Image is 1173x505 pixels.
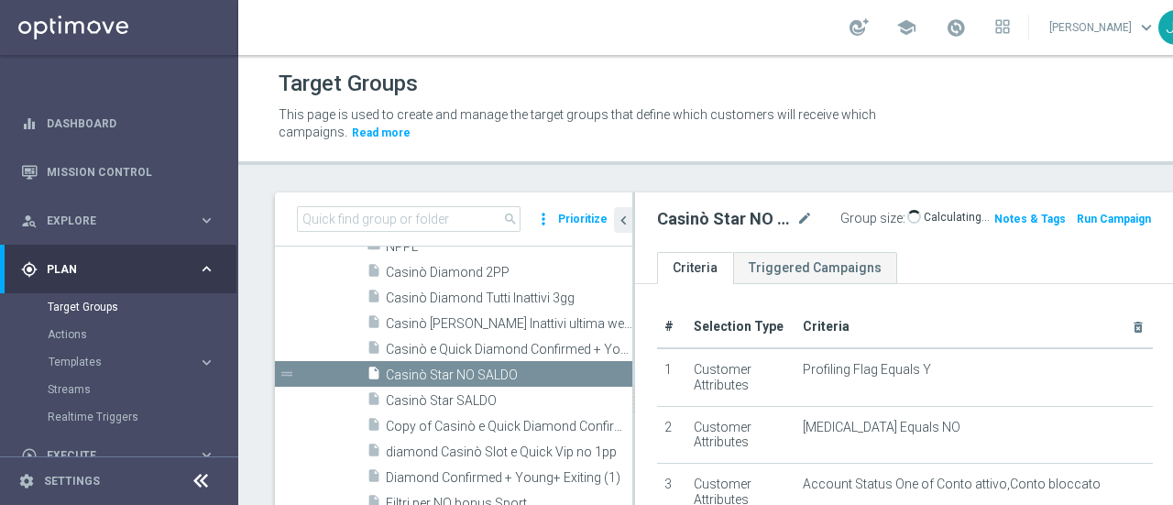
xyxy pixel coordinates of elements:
div: Templates [49,357,198,368]
i: settings [18,473,35,489]
i: keyboard_arrow_right [198,212,215,229]
i: keyboard_arrow_right [198,260,215,278]
span: Profiling Flag Equals Y [803,362,931,378]
td: 2 [657,406,686,464]
input: Quick find group or folder [297,206,521,232]
button: Templates keyboard_arrow_right [48,355,216,369]
span: Execute [47,450,198,461]
i: keyboard_arrow_right [198,446,215,464]
div: Actions [48,321,236,348]
span: search [503,212,518,226]
span: Criteria [803,319,850,334]
span: Account Status One of Conto attivo,Conto bloccato [803,477,1101,492]
i: insert_drive_file [367,289,381,310]
button: Run Campaign [1075,209,1153,229]
i: insert_drive_file [367,417,381,438]
span: Casin&#xF2; e Quick Diamond Confirmed &#x2B; Young&#x2B; Exiting [386,342,632,357]
span: Casin&#xF2; Diamond 2PP [386,265,632,280]
div: Target Groups [48,293,236,321]
button: gps_fixed Plan keyboard_arrow_right [20,262,216,277]
div: Explore [21,213,198,229]
a: Actions [48,327,191,342]
i: play_circle_outline [21,447,38,464]
button: Mission Control [20,165,216,180]
button: equalizer Dashboard [20,116,216,131]
span: This page is used to create and manage the target groups that define which customers will receive... [279,107,876,139]
a: Realtime Triggers [48,410,191,424]
i: insert_drive_file [367,443,381,464]
a: Criteria [657,252,733,284]
i: folder [367,237,381,258]
span: Casin&#xF2; Star SALDO [386,393,632,409]
div: Streams [48,376,236,403]
label: : [903,211,905,226]
div: Dashboard [21,99,215,148]
i: insert_drive_file [367,468,381,489]
td: Customer Attributes [686,406,795,464]
h1: Target Groups [279,71,418,97]
i: equalizer [21,115,38,132]
span: Explore [47,215,198,226]
a: Target Groups [48,300,191,314]
i: insert_drive_file [367,263,381,284]
a: Triggered Campaigns [733,252,897,284]
span: Casin&#xF2; Diamond Tutti Inattivi 3gg [386,291,632,306]
div: Mission Control [21,148,215,196]
span: [MEDICAL_DATA] Equals NO [803,420,960,435]
a: Settings [44,476,100,487]
i: delete_forever [1131,320,1146,335]
i: mode_edit [796,208,813,230]
i: gps_fixed [21,261,38,278]
i: insert_drive_file [367,391,381,412]
i: person_search [21,213,38,229]
i: chevron_left [615,212,632,229]
a: Mission Control [47,148,215,196]
label: Group size [840,211,903,226]
button: Read more [350,123,412,143]
i: keyboard_arrow_right [198,354,215,371]
i: more_vert [534,206,553,232]
span: keyboard_arrow_down [1136,17,1157,38]
button: Notes & Tags [992,209,1068,229]
button: play_circle_outline Execute keyboard_arrow_right [20,448,216,463]
span: Copy of Casin&#xF2; e Quick Diamond Confirmed &#x2B; Young&#x2B; Exiting [386,419,632,434]
button: chevron_left [614,207,632,233]
div: Plan [21,261,198,278]
th: Selection Type [686,306,795,348]
a: Streams [48,382,191,397]
span: Templates [49,357,180,368]
button: Prioritize [555,207,610,232]
span: Plan [47,264,198,275]
i: insert_drive_file [367,340,381,361]
a: Dashboard [47,99,215,148]
div: Realtime Triggers [48,403,236,431]
p: Calculating… [924,210,990,225]
div: Templates [48,348,236,376]
span: NPPL [386,239,632,255]
div: Execute [21,447,198,464]
span: school [896,17,916,38]
th: # [657,306,686,348]
span: Diamond Confirmed &#x2B; Young&#x2B; Exiting (1) [386,470,632,486]
a: [PERSON_NAME]keyboard_arrow_down [1047,14,1158,41]
span: Casin&#xF2; Diamond Tutti Inattivi ultima week [386,316,632,332]
td: 1 [657,348,686,406]
i: insert_drive_file [367,366,381,387]
i: insert_drive_file [367,314,381,335]
span: diamond Casin&#xF2; Slot e Quick Vip no 1pp [386,445,632,460]
td: Customer Attributes [686,348,795,406]
span: Casin&#xF2; Star NO SALDO [386,368,632,383]
h2: Casinò Star NO SALDO [657,208,793,230]
button: person_search Explore keyboard_arrow_right [20,214,216,228]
